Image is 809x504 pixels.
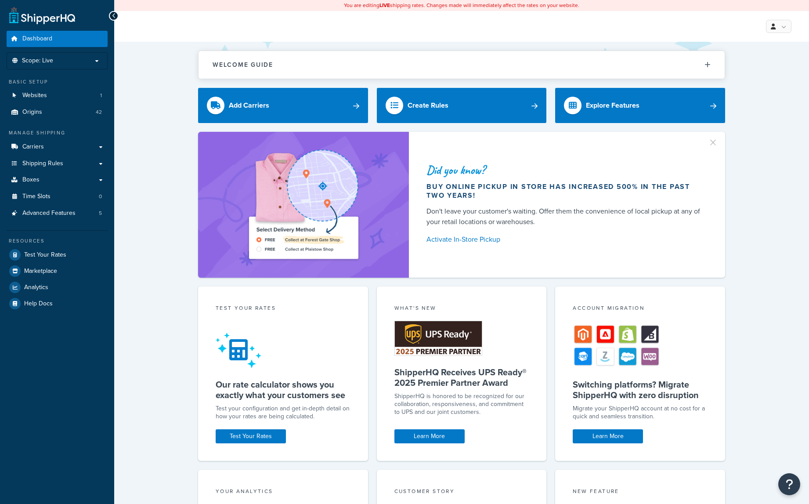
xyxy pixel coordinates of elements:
[213,62,273,68] h2: Welcome Guide
[7,296,108,312] a: Help Docs
[24,251,66,259] span: Test Your Rates
[7,31,108,47] a: Dashboard
[22,160,63,167] span: Shipping Rules
[7,205,108,221] a: Advanced Features5
[22,210,76,217] span: Advanced Features
[7,87,108,104] a: Websites1
[198,88,368,123] a: Add Carriers
[224,145,383,265] img: ad-shirt-map-b0359fc47e01cab431d101c4b569394f6a03f54285957d908178d52f29eb9668.png
[394,429,465,443] a: Learn More
[394,367,529,388] h5: ShipperHQ Receives UPS Ready® 2025 Premier Partner Award
[7,263,108,279] a: Marketplace
[7,237,108,245] div: Resources
[216,405,350,421] div: Test your configuration and get in-depth detail on how your rates are being calculated.
[7,87,108,104] li: Websites
[100,92,102,99] span: 1
[573,304,708,314] div: Account Migration
[22,57,53,65] span: Scope: Live
[22,176,40,184] span: Boxes
[377,88,547,123] a: Create Rules
[778,473,800,495] button: Open Resource Center
[24,300,53,308] span: Help Docs
[96,109,102,116] span: 42
[573,379,708,400] h5: Switching platforms? Migrate ShipperHQ with zero disruption
[7,129,108,137] div: Manage Shipping
[24,284,48,291] span: Analytics
[22,35,52,43] span: Dashboard
[586,99,639,112] div: Explore Features
[22,109,42,116] span: Origins
[573,487,708,497] div: New Feature
[22,143,44,151] span: Carriers
[7,104,108,120] li: Origins
[394,304,529,314] div: What's New
[379,1,390,9] b: LIVE
[24,268,57,275] span: Marketplace
[22,92,47,99] span: Websites
[99,193,102,200] span: 0
[7,78,108,86] div: Basic Setup
[7,189,108,205] li: Time Slots
[573,405,708,421] div: Migrate your ShipperHQ account at no cost for a quick and seamless transition.
[7,279,108,295] a: Analytics
[394,392,529,416] p: ShipperHQ is honored to be recognized for our collaboration, responsiveness, and commitment to UP...
[7,189,108,205] a: Time Slots0
[426,182,704,200] div: Buy online pickup in store has increased 500% in the past two years!
[216,304,350,314] div: Test your rates
[394,487,529,497] div: Customer Story
[7,156,108,172] a: Shipping Rules
[22,193,51,200] span: Time Slots
[426,164,704,176] div: Did you know?
[408,99,448,112] div: Create Rules
[7,139,108,155] a: Carriers
[7,247,108,263] a: Test Your Rates
[7,172,108,188] a: Boxes
[573,429,643,443] a: Learn More
[216,429,286,443] a: Test Your Rates
[555,88,725,123] a: Explore Features
[426,233,704,246] a: Activate In-Store Pickup
[216,379,350,400] h5: Our rate calculator shows you exactly what your customers see
[7,104,108,120] a: Origins42
[99,210,102,217] span: 5
[216,487,350,497] div: Your Analytics
[7,205,108,221] li: Advanced Features
[199,51,725,79] button: Welcome Guide
[229,99,269,112] div: Add Carriers
[426,206,704,227] div: Don't leave your customer's waiting. Offer them the convenience of local pickup at any of your re...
